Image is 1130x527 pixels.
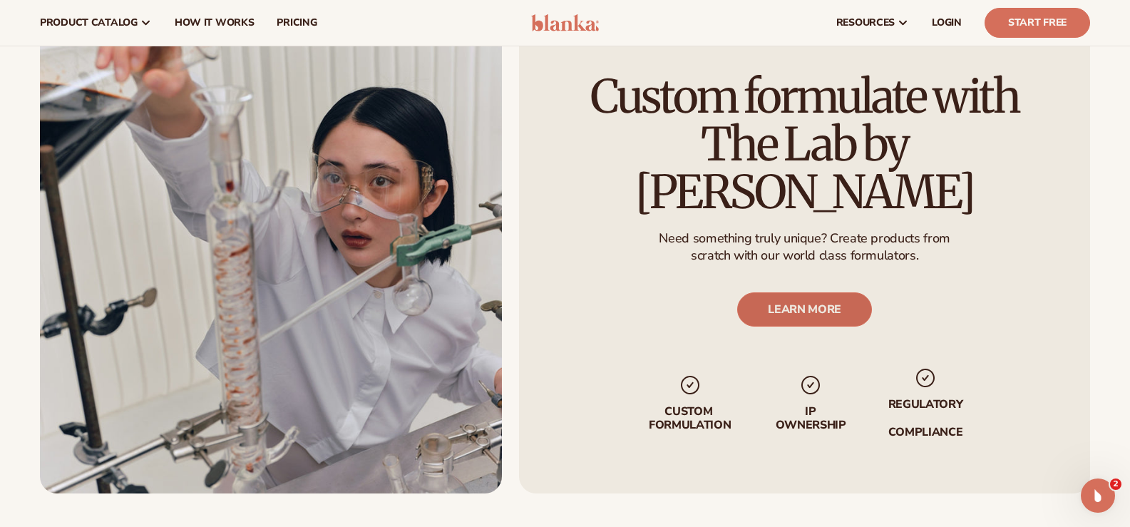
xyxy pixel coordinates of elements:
span: LOGIN [932,17,962,29]
h2: Custom formulate with The Lab by [PERSON_NAME] [559,73,1050,217]
a: LEARN MORE [737,292,872,327]
p: scratch with our world class formulators. [659,247,950,264]
img: checkmark_svg [678,374,701,396]
iframe: Intercom live chat [1081,479,1115,513]
p: IP Ownership [774,405,847,432]
span: pricing [277,17,317,29]
p: Custom formulation [645,405,734,432]
span: resources [836,17,895,29]
img: checkmark_svg [799,374,822,396]
img: Female scientist in chemistry lab. [40,18,502,494]
p: regulatory compliance [887,398,964,439]
img: logo [531,14,599,31]
img: checkmark_svg [914,367,937,389]
span: How It Works [175,17,255,29]
span: product catalog [40,17,138,29]
p: Need something truly unique? Create products from [659,230,950,247]
a: Start Free [985,8,1090,38]
span: 2 [1110,479,1121,490]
